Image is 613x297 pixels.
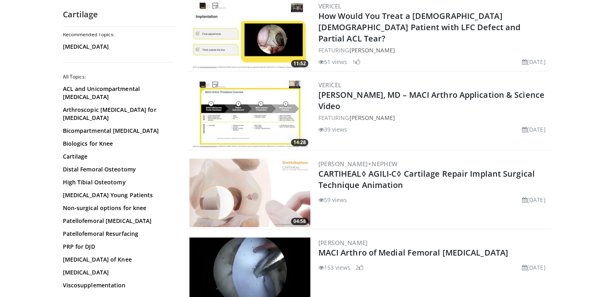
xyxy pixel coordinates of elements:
a: [PERSON_NAME] [318,239,368,247]
a: [MEDICAL_DATA] Young Patients [63,191,172,199]
a: Biologics for Knee [63,140,172,148]
a: High Tibial Osteotomy [63,178,172,186]
a: Vericel [318,81,342,89]
a: [PERSON_NAME] [349,46,395,54]
img: 62f325f7-467e-4e39-9fa8-a2cb7d050ecd.300x170_q85_crop-smart_upscale.jpg [189,1,310,69]
li: [DATE] [522,58,546,66]
li: [DATE] [522,125,546,134]
span: 11:52 [291,60,308,67]
a: [MEDICAL_DATA] [63,268,172,276]
a: Arthroscopic [MEDICAL_DATA] for [MEDICAL_DATA] [63,106,172,122]
a: Viscosupplementation [63,281,172,289]
a: 04:58 [189,159,310,227]
a: Distal Femoral Osteotomy [63,165,172,173]
h2: All Topics: [63,74,174,80]
a: PRP for DJD [63,243,172,251]
a: Bicompartmental [MEDICAL_DATA] [63,127,172,135]
div: FEATURING [318,113,549,122]
a: Patellofemoral Resurfacing [63,230,172,238]
span: 14:28 [291,139,308,146]
span: 04:58 [291,218,308,225]
a: 14:28 [189,80,310,148]
li: [DATE] [522,196,546,204]
a: 11:52 [189,1,310,69]
a: Non-surgical options for knee [63,204,172,212]
a: CARTIHEAL◊ AGILI-C◊ Cartilage Repair Implant Surgical Technique Animation [318,168,535,190]
a: Cartilage [63,153,172,161]
a: ACL and Unicompartmental [MEDICAL_DATA] [63,85,172,101]
li: 51 views [318,58,347,66]
h2: Recommended Topics: [63,31,174,38]
a: MACI Arthro of Medial Femoral [MEDICAL_DATA] [318,247,508,258]
a: Vericel [318,2,342,10]
li: 59 views [318,196,347,204]
a: [PERSON_NAME], MD – MACI Arthro Application & Science Video [318,89,544,111]
li: [DATE] [522,263,546,272]
img: 2444198d-1b18-4a77-bb67-3e21827492e5.300x170_q85_crop-smart_upscale.jpg [189,80,310,148]
li: 153 views [318,263,351,272]
a: [PERSON_NAME] [349,114,395,122]
a: [MEDICAL_DATA] of Knee [63,256,172,264]
h2: Cartilage [63,9,176,20]
a: [MEDICAL_DATA] [63,43,172,51]
li: 39 views [318,125,347,134]
a: [PERSON_NAME]+Nephew [318,160,398,168]
li: 1 [352,58,360,66]
a: How Would You Treat a [DEMOGRAPHIC_DATA] [DEMOGRAPHIC_DATA] Patient with LFC Defect and Partial A... [318,10,521,44]
div: FEATURING [318,46,549,54]
li: 2 [355,263,364,272]
img: 0d962de6-6f40-43c7-a91b-351674d85659.300x170_q85_crop-smart_upscale.jpg [189,159,310,227]
a: Patellofemoral [MEDICAL_DATA] [63,217,172,225]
